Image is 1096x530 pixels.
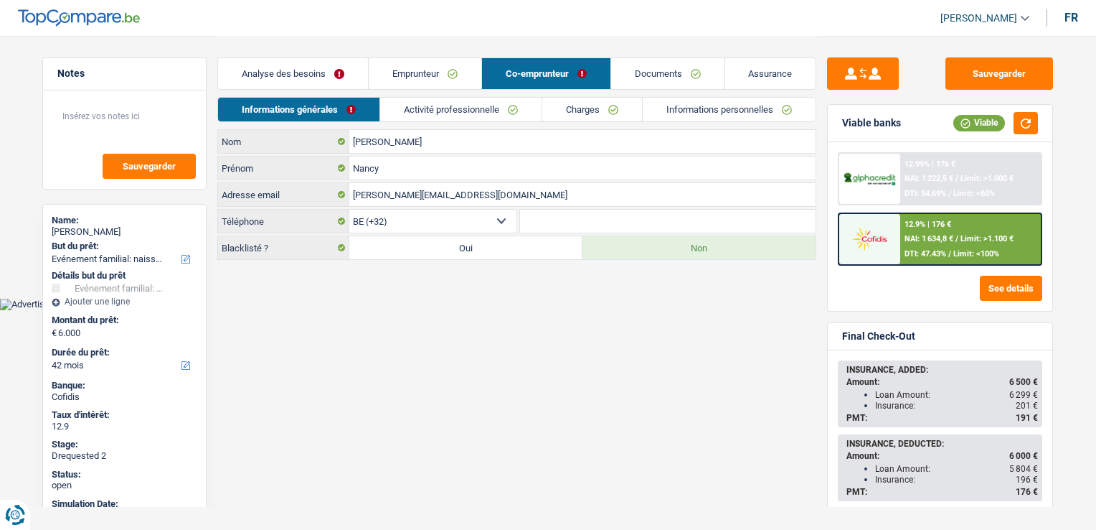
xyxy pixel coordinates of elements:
[875,464,1038,474] div: Loan Amount:
[904,159,955,169] div: 12.99% | 176 €
[52,450,197,462] div: Drequested 2
[218,236,349,259] label: Blacklisté ?
[52,215,197,226] div: Name:
[520,210,816,233] input: 401020304
[1009,451,1038,461] span: 6 000 €
[52,409,197,421] div: Taux d'intérêt:
[52,498,197,510] div: Simulation Date:
[846,439,1038,449] div: INSURANCE, DEDUCTED:
[929,6,1029,30] a: [PERSON_NAME]
[52,421,197,432] div: 12.9
[52,480,197,491] div: open
[218,157,349,180] label: Prénom
[945,57,1053,90] button: Sauvegarder
[843,171,896,187] img: AlphaCredit
[52,315,194,326] label: Montant du prêt:
[948,249,951,259] span: /
[52,297,197,307] div: Ajouter une ligne
[940,12,1017,24] span: [PERSON_NAME]
[875,390,1038,400] div: Loan Amount:
[725,58,816,89] a: Assurance
[960,234,1014,243] span: Limit: >1.100 €
[52,347,194,358] label: Durée du prêt:
[846,413,1038,423] div: PMT:
[846,451,1038,461] div: Amount:
[218,130,349,153] label: Nom
[1009,390,1038,400] span: 6 299 €
[875,475,1038,485] div: Insurance:
[955,234,958,243] span: /
[218,210,349,233] label: Téléphone
[643,98,816,121] a: Informations personnelles
[369,58,481,89] a: Emprunteur
[380,98,542,121] a: Activité professionnelle
[846,365,1038,375] div: INSURANCE, ADDED:
[842,330,915,343] div: Final Check-Out
[846,377,1038,387] div: Amount:
[904,189,946,198] span: DTI: 54.69%
[52,270,197,282] div: Détails but du prêt
[103,154,196,179] button: Sauvegarder
[875,401,1038,411] div: Insurance:
[52,241,194,252] label: But du prêt:
[980,276,1042,301] button: See details
[1016,487,1038,497] span: 176 €
[52,439,197,450] div: Stage:
[1016,413,1038,423] span: 191 €
[52,469,197,480] div: Status:
[1009,377,1038,387] span: 6 500 €
[18,9,140,27] img: TopCompare Logo
[218,58,368,89] a: Analyse des besoins
[843,226,896,252] img: Cofidis
[52,380,197,391] div: Banque:
[953,189,995,198] span: Limit: <60%
[52,226,197,238] div: [PERSON_NAME]
[218,183,349,206] label: Adresse email
[482,58,610,89] a: Co-emprunteur
[1009,464,1038,474] span: 5 804 €
[842,117,901,129] div: Viable banks
[542,98,642,121] a: Charges
[1064,11,1078,24] div: fr
[1016,475,1038,485] span: 196 €
[349,236,582,259] label: Oui
[904,220,951,229] div: 12.9% | 176 €
[904,249,946,259] span: DTI: 47.43%
[953,249,999,259] span: Limit: <100%
[52,327,57,339] span: €
[960,174,1014,183] span: Limit: >1.000 €
[218,98,379,121] a: Informations générales
[57,68,192,80] h5: Notes
[904,174,953,183] span: NAI: 1 222,5 €
[955,174,958,183] span: /
[582,236,816,259] label: Non
[846,487,1038,497] div: PMT:
[611,58,724,89] a: Documents
[123,162,176,171] span: Sauvegarder
[1016,401,1038,411] span: 201 €
[904,234,953,243] span: NAI: 1 634,8 €
[953,115,1005,131] div: Viable
[52,391,197,403] div: Cofidis
[948,189,951,198] span: /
